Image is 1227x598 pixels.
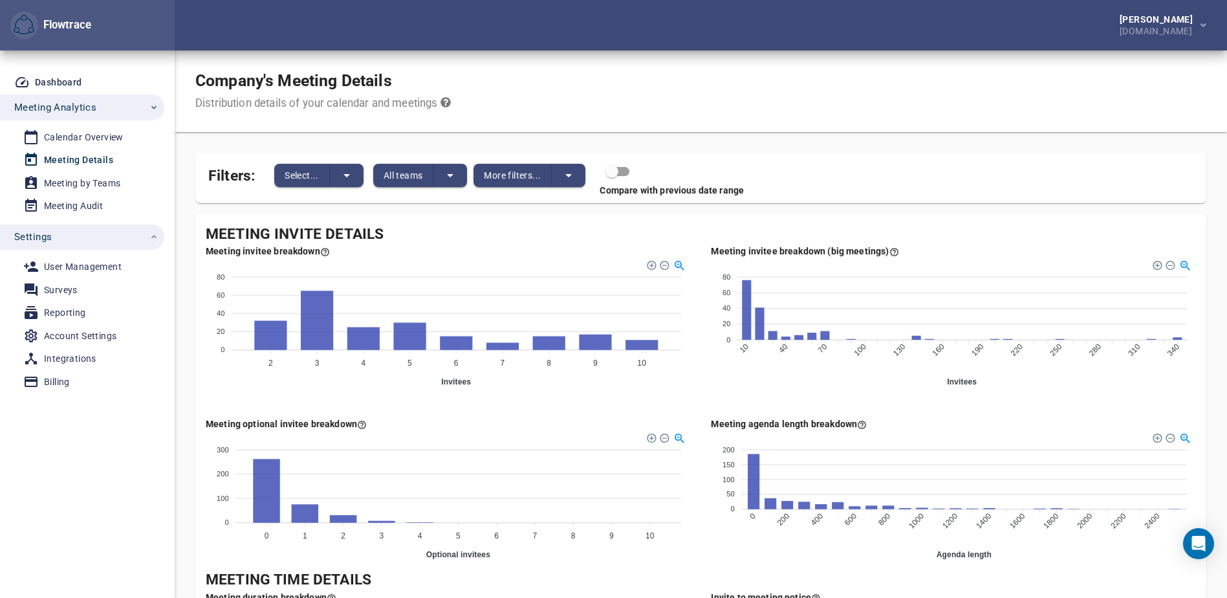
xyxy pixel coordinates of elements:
tspan: 10 [637,359,646,368]
button: Flowtrace [10,12,38,39]
tspan: 4 [418,531,422,540]
tspan: 80 [722,273,730,281]
tspan: 1800 [1041,511,1060,530]
div: Here you see how many meetings you organise per number invitees (for meetings with 10 or less inv... [206,245,330,258]
tspan: 50 [726,491,735,498]
tspan: 6 [494,531,499,540]
button: Select... [274,164,330,187]
tspan: 1600 [1008,511,1026,530]
tspan: 4 [361,359,365,368]
div: Selection Zoom [673,432,684,443]
div: Here you see how many meetings you organize per number of invitees (for meetings with 500 or less... [711,245,899,258]
tspan: 600 [842,511,858,527]
div: Reporting [44,305,86,321]
tspan: 200 [722,446,735,454]
tspan: 3 [315,359,320,368]
tspan: 0 [730,505,734,513]
tspan: 100 [722,476,735,483]
span: Filters: [208,159,255,187]
div: split button [274,164,364,187]
text: Invitees [947,377,977,386]
tspan: 150 [722,461,735,469]
tspan: 5 [456,531,461,540]
tspan: 100 [217,494,229,502]
div: Selection Zoom [673,259,684,270]
span: All teams [384,168,423,183]
tspan: 9 [609,531,614,540]
tspan: 0 [221,346,224,354]
div: Billing [44,374,70,390]
div: Selection Zoom [1178,259,1189,270]
div: Flowtrace [10,12,91,39]
div: Calendar Overview [44,129,124,146]
div: Integrations [44,351,96,367]
button: More filters... [473,164,552,187]
div: Zoom Out [659,432,668,441]
tspan: 0 [265,531,269,540]
tspan: 2400 [1142,511,1161,530]
span: More filters... [484,168,541,183]
tspan: 1200 [940,511,959,530]
tspan: 8 [547,359,551,368]
tspan: 20 [722,320,730,328]
tspan: 9 [593,359,598,368]
span: Settings [14,228,52,245]
tspan: 20 [217,327,225,335]
div: User Management [44,259,122,275]
tspan: 0 [748,511,757,521]
tspan: 80 [217,273,225,281]
tspan: 7 [533,531,537,540]
tspan: 40 [722,304,730,312]
tspan: 8 [571,531,576,540]
div: Zoom In [1151,260,1160,269]
tspan: 200 [217,470,229,478]
div: Here you see how many meetings have certain length of an agenda and up to 2.5k characters. The le... [711,417,867,430]
tspan: 400 [809,511,824,527]
tspan: 2 [341,531,345,540]
div: Zoom Out [1164,432,1173,441]
div: Surveys [44,282,78,298]
div: Meeting by Teams [44,175,120,192]
tspan: 340 [1165,342,1180,358]
tspan: 280 [1087,342,1102,358]
tspan: 10 [737,342,750,355]
div: Meeting Invite Details [206,224,1196,245]
div: Distribution details of your calendar and meetings [195,96,451,111]
tspan: 60 [722,289,730,296]
tspan: 7 [501,359,505,368]
tspan: 5 [407,359,412,368]
tspan: 40 [777,342,790,355]
button: All teams [373,164,434,187]
button: [PERSON_NAME][DOMAIN_NAME] [1099,11,1217,39]
img: Flowtrace [14,15,34,36]
tspan: 60 [217,291,225,299]
tspan: 160 [930,342,946,358]
h1: Company's Meeting Details [195,71,451,91]
div: split button [373,164,468,187]
tspan: 310 [1126,342,1142,358]
div: Meeting Details [44,152,113,168]
div: Selection Zoom [1178,432,1189,443]
div: Zoom In [1151,432,1160,441]
div: Open Intercom Messenger [1183,528,1214,559]
tspan: 300 [217,446,229,454]
text: Optional invitees [426,550,490,559]
tspan: 1400 [974,511,993,530]
div: [DOMAIN_NAME] [1120,24,1198,36]
div: Dashboard [35,74,82,91]
tspan: 2200 [1109,511,1127,530]
div: split button [473,164,585,187]
tspan: 2 [268,359,273,368]
div: Flowtrace [38,17,91,33]
tspan: 250 [1048,342,1063,358]
tspan: 3 [379,531,384,540]
div: Compare with previous date range [195,184,1196,197]
tspan: 40 [217,309,225,317]
tspan: 100 [852,342,867,358]
div: Account Settings [44,328,116,344]
div: Zoom In [646,432,655,441]
div: Zoom Out [659,260,668,269]
div: Meeting Audit [44,198,103,214]
tspan: 0 [225,519,229,527]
